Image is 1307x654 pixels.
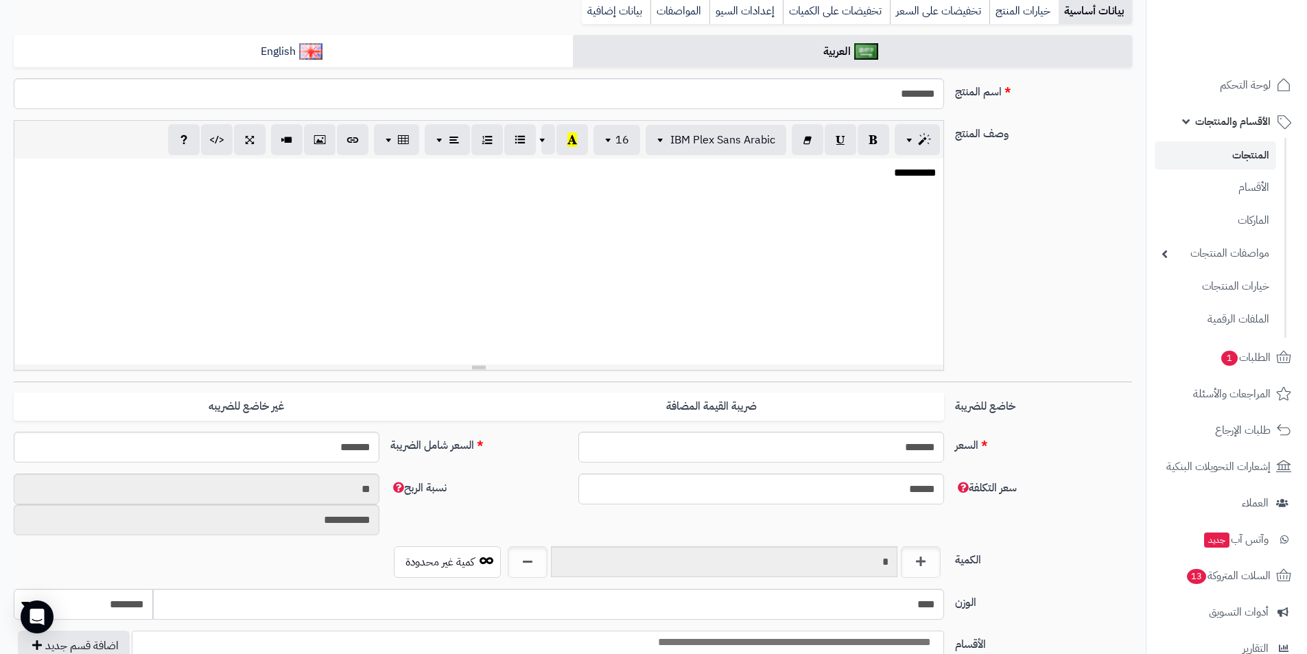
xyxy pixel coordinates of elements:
a: الملفات الرقمية [1155,305,1276,334]
a: المنتجات [1155,141,1276,170]
span: لوحة التحكم [1220,75,1271,95]
button: IBM Plex Sans Arabic [646,125,786,155]
span: 16 [615,132,629,148]
label: السعر شامل الضريبة [385,432,573,454]
span: IBM Plex Sans Arabic [670,132,775,148]
a: لوحة التحكم [1155,69,1299,102]
a: الطلبات1 [1155,341,1299,374]
span: جديد [1204,533,1229,548]
a: الماركات [1155,206,1276,235]
span: نسبة الربح [390,480,447,496]
div: Open Intercom Messenger [21,600,54,633]
span: 13 [1186,568,1208,585]
a: طلبات الإرجاع [1155,414,1299,447]
a: خيارات المنتجات [1155,272,1276,301]
a: الأقسام [1155,173,1276,202]
span: إشعارات التحويلات البنكية [1166,457,1271,476]
a: العملاء [1155,487,1299,519]
img: العربية [854,43,878,60]
span: 1 [1221,350,1238,366]
span: السلات المتروكة [1186,566,1271,585]
a: أدوات التسويق [1155,596,1299,629]
span: وآتس آب [1203,530,1269,549]
label: غير خاضع للضريبه [14,393,479,421]
span: الأقسام والمنتجات [1195,112,1271,131]
label: الأقسام [950,631,1138,653]
label: خاضع للضريبة [950,393,1138,414]
label: وصف المنتج [950,120,1138,142]
a: وآتس آبجديد [1155,523,1299,556]
label: الوزن [950,589,1138,611]
span: سعر التكلفة [955,480,1017,496]
span: طلبات الإرجاع [1215,421,1271,440]
a: مواصفات المنتجات [1155,239,1276,268]
a: إشعارات التحويلات البنكية [1155,450,1299,483]
label: السعر [950,432,1138,454]
img: logo-2.png [1214,14,1294,43]
span: أدوات التسويق [1209,603,1269,622]
span: الطلبات [1220,348,1271,367]
a: العربية [573,35,1132,69]
label: اسم المنتج [950,78,1138,100]
a: English [14,35,573,69]
a: السلات المتروكة13 [1155,559,1299,592]
label: ضريبة القيمة المضافة [479,393,944,421]
span: العملاء [1242,493,1269,513]
span: المراجعات والأسئلة [1193,384,1271,404]
a: المراجعات والأسئلة [1155,377,1299,410]
img: English [299,43,323,60]
label: الكمية [950,546,1138,568]
button: 16 [593,125,640,155]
